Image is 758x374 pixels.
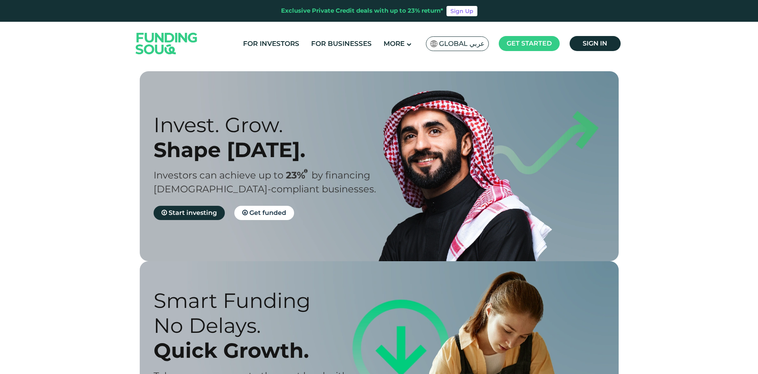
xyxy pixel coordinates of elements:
[439,39,484,48] span: Global عربي
[234,206,294,220] a: Get funded
[169,209,217,216] span: Start investing
[570,36,621,51] a: Sign in
[507,40,552,47] span: Get started
[154,112,393,137] div: Invest. Grow.
[154,169,283,181] span: Investors can achieve up to
[446,6,477,16] a: Sign Up
[154,206,225,220] a: Start investing
[304,169,308,173] i: 23% IRR (expected) ~ 15% Net yield (expected)
[430,40,437,47] img: SA Flag
[583,40,607,47] span: Sign in
[154,313,393,338] div: No Delays.
[384,40,405,47] span: More
[249,209,286,216] span: Get funded
[309,37,374,50] a: For Businesses
[241,37,301,50] a: For Investors
[281,6,443,15] div: Exclusive Private Credit deals with up to 23% return*
[154,288,393,313] div: Smart Funding
[154,338,393,363] div: Quick Growth.
[128,23,205,63] img: Logo
[286,169,312,181] span: 23%
[154,137,393,162] div: Shape [DATE].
